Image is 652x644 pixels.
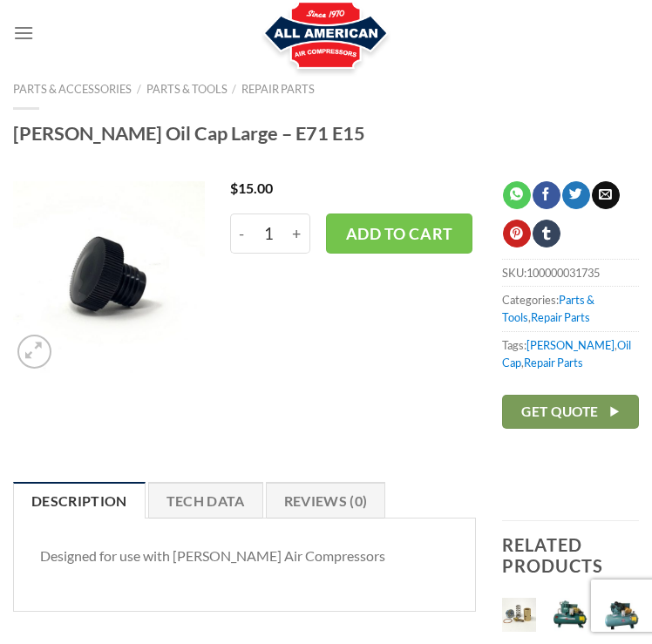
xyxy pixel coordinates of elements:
a: Share on Tumblr [533,220,560,247]
a: Parts & Tools [146,82,228,96]
p: Designed for use with [PERSON_NAME] Air Compressors [40,545,449,567]
input: Product quantity [253,214,285,254]
span: / [137,82,141,96]
img: BOGE Oil Thermo #2420426667P [502,598,536,632]
a: Description [13,482,146,519]
input: - [230,214,252,254]
img: Curtis Oil Cap Large - E71 E15 [13,181,205,373]
a: Share on Facebook [533,181,560,209]
span: Categories: , [502,286,639,331]
a: [PERSON_NAME] [526,338,615,352]
a: Share on WhatsApp [503,181,530,209]
a: Reviews (0) [266,482,386,519]
a: Repair Parts [531,310,590,324]
span: 100000031735 [526,266,600,280]
span: Tags: , , [502,331,639,376]
span: $ [230,180,238,196]
a: Tech Data [148,482,263,519]
span: SKU: [502,259,639,286]
input: + [285,214,310,254]
a: Repair Parts [524,356,583,369]
a: Share on Twitter [562,181,589,209]
a: Get Quote [502,395,639,429]
h1: [PERSON_NAME] Oil Cap Large – E71 E15 [13,121,639,146]
a: Menu [13,11,34,54]
button: Add to cart [326,214,472,254]
a: Pin on Pinterest [503,220,530,247]
bdi: 15.00 [230,180,273,196]
span: / [232,82,236,96]
a: Parts & Accessories [13,82,132,96]
h3: Related products [502,521,639,589]
a: Email to a Friend [592,181,619,209]
span: Get Quote [521,401,598,423]
a: Repair Parts [241,82,315,96]
img: Curtis 5HP 80 Gallon | 18.5 CFM at 175 PSI | CA E57 3Phase Horizontal UltraPack 208-460V [554,598,587,632]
